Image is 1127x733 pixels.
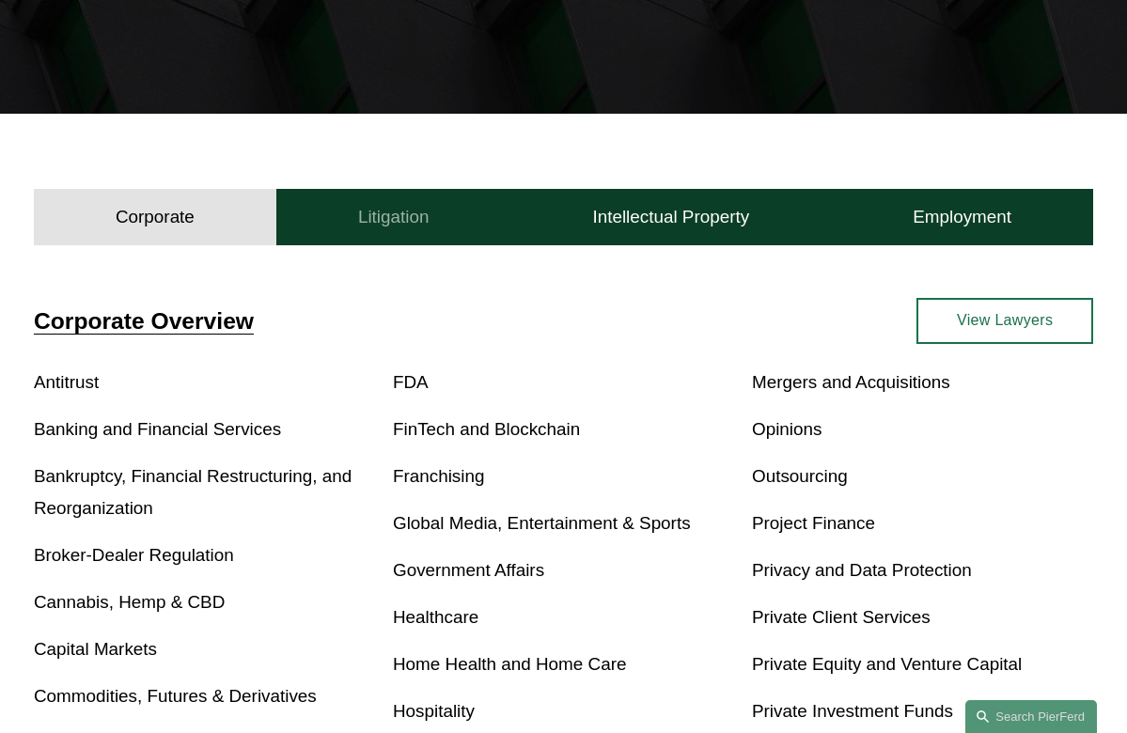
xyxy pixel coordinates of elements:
[393,654,626,674] a: Home Health and Home Care
[752,372,950,392] a: Mergers and Acquisitions
[752,654,1022,674] a: Private Equity and Venture Capital
[34,372,99,392] a: Antitrust
[393,701,475,721] a: Hospitality
[34,466,352,518] a: Bankruptcy, Financial Restructuring, and Reorganization
[393,560,544,580] a: Government Affairs
[913,206,1011,228] h4: Employment
[34,308,254,334] a: Corporate Overview
[116,206,195,228] h4: Corporate
[592,206,749,228] h4: Intellectual Property
[752,560,972,580] a: Privacy and Data Protection
[916,298,1093,343] a: View Lawyers
[393,607,478,627] a: Healthcare
[393,466,484,486] a: Franchising
[752,466,848,486] a: Outsourcing
[965,700,1097,733] a: Search this site
[393,372,429,392] a: FDA
[752,701,953,721] a: Private Investment Funds
[34,592,225,612] a: Cannabis, Hemp & CBD
[752,513,875,533] a: Project Finance
[752,419,822,439] a: Opinions
[393,513,691,533] a: Global Media, Entertainment & Sports
[393,419,580,439] a: FinTech and Blockchain
[34,686,317,706] a: Commodities, Futures & Derivatives
[34,419,281,439] a: Banking and Financial Services
[358,206,430,228] h4: Litigation
[34,639,157,659] a: Capital Markets
[34,545,234,565] a: Broker-Dealer Regulation
[752,607,931,627] a: Private Client Services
